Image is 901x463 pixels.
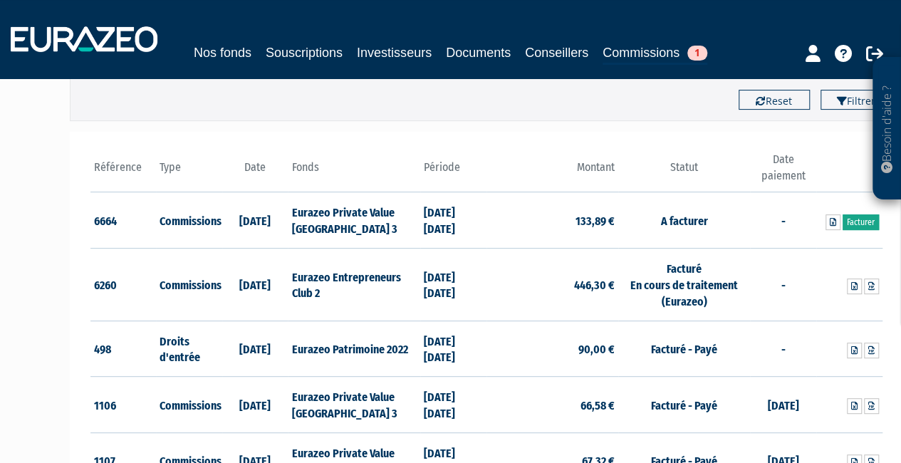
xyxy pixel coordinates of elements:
a: Investisseurs [357,43,432,63]
td: Eurazeo Patrimoine 2022 [288,321,420,377]
td: 498 [90,321,157,377]
td: Facturé - Payé [618,321,750,377]
th: Montant [486,152,618,192]
td: A facturer [618,192,750,249]
td: [DATE] [222,377,288,433]
a: Nos fonds [194,43,251,63]
th: Date [222,152,288,192]
a: Conseillers [525,43,588,63]
td: [DATE] [222,192,288,249]
td: Facturé En cours de traitement (Eurazeo) [618,249,750,321]
th: Date paiement [750,152,816,192]
td: 6260 [90,249,157,321]
th: Statut [618,152,750,192]
td: 66,58 € [486,377,618,433]
td: Eurazeo Private Value [GEOGRAPHIC_DATA] 3 [288,192,420,249]
th: Type [156,152,222,192]
td: - [750,192,816,249]
td: Commissions [156,192,222,249]
a: Commissions1 [603,43,707,65]
td: 90,00 € [486,321,618,377]
td: [DATE] [DATE] [420,249,486,321]
span: 1 [687,46,707,61]
td: Eurazeo Private Value [GEOGRAPHIC_DATA] 3 [288,377,420,433]
td: 1106 [90,377,157,433]
p: Besoin d'aide ? [879,65,895,193]
th: Référence [90,152,157,192]
img: 1732889491-logotype_eurazeo_blanc_rvb.png [11,26,157,52]
td: [DATE] [DATE] [420,321,486,377]
td: Facturé - Payé [618,377,750,433]
th: Période [420,152,486,192]
td: - [750,249,816,321]
td: Commissions [156,377,222,433]
td: [DATE] [DATE] [420,192,486,249]
td: - [750,321,816,377]
td: Commissions [156,249,222,321]
th: Fonds [288,152,420,192]
td: 6664 [90,192,157,249]
td: Eurazeo Entrepreneurs Club 2 [288,249,420,321]
td: [DATE] [222,321,288,377]
a: Facturer [843,214,879,230]
td: 446,30 € [486,249,618,321]
td: [DATE] [222,249,288,321]
a: Souscriptions [266,43,343,63]
button: Filtrer [821,90,892,110]
td: [DATE] [DATE] [420,377,486,433]
td: Droits d'entrée [156,321,222,377]
td: 133,89 € [486,192,618,249]
a: Documents [446,43,511,63]
td: [DATE] [750,377,816,433]
button: Reset [739,90,810,110]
